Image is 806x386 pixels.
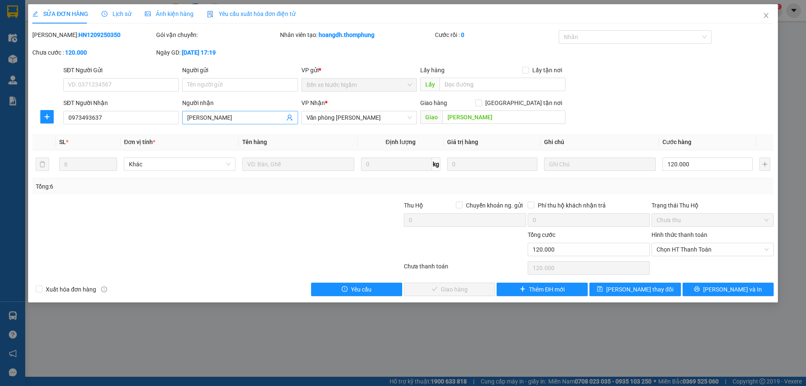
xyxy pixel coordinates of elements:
[544,158,656,171] input: Ghi Chú
[754,4,778,28] button: Close
[156,48,278,57] div: Ngày GD:
[606,285,673,294] span: [PERSON_NAME] thay đổi
[63,66,179,75] div: SĐT Người Gửi
[280,30,433,39] div: Nhân viên tạo:
[763,12,769,19] span: close
[79,32,120,38] b: HN1209250350
[386,139,416,145] span: Định lượng
[40,110,54,123] button: plus
[662,139,691,145] span: Cước hàng
[420,100,447,106] span: Giao hàng
[657,243,769,256] span: Chọn HT Thanh Toán
[435,30,557,39] div: Cước rồi :
[528,231,555,238] span: Tổng cước
[207,11,214,18] img: icon
[32,11,38,17] span: edit
[703,285,762,294] span: [PERSON_NAME] và In
[32,48,154,57] div: Chưa cước :
[420,67,445,74] span: Lấy hàng
[301,66,417,75] div: VP gửi
[63,98,179,108] div: SĐT Người Nhận
[657,214,769,226] span: Chưa thu
[529,66,565,75] span: Lấy tận nơi
[182,66,298,75] div: Người gửi
[306,79,412,91] span: Bến xe Nước Ngầm
[319,32,374,38] b: hoangdh.thomphung
[463,201,526,210] span: Chuyển khoản ng. gửi
[145,11,151,17] span: picture
[102,11,131,17] span: Lịch sử
[447,158,537,171] input: 0
[442,110,565,124] input: Dọc đường
[182,98,298,108] div: Người nhận
[404,202,423,209] span: Thu Hộ
[342,286,348,293] span: exclamation-circle
[102,11,107,17] span: clock-circle
[301,100,325,106] span: VP Nhận
[597,286,603,293] span: save
[242,139,267,145] span: Tên hàng
[683,283,774,296] button: printer[PERSON_NAME] và In
[520,286,526,293] span: plus
[497,283,588,296] button: plusThêm ĐH mới
[306,111,412,124] span: Văn phòng Quỳnh Lưu
[182,49,216,56] b: [DATE] 17:19
[541,134,659,150] th: Ghi chú
[351,285,372,294] span: Yêu cầu
[694,286,700,293] span: printer
[207,11,296,17] span: Yêu cầu xuất hóa đơn điện tử
[534,201,609,210] span: Phí thu hộ khách nhận trả
[65,49,87,56] b: 120.000
[286,114,293,121] span: user-add
[36,158,49,171] button: delete
[129,158,230,171] span: Khác
[311,283,402,296] button: exclamation-circleYêu cầu
[59,139,66,145] span: SL
[420,110,442,124] span: Giao
[101,286,107,292] span: info-circle
[36,182,311,191] div: Tổng: 6
[432,158,440,171] span: kg
[652,201,774,210] div: Trạng thái Thu Hộ
[404,283,495,296] button: checkGiao hàng
[41,113,53,120] span: plus
[32,11,88,17] span: SỬA ĐƠN HÀNG
[461,32,464,38] b: 0
[403,262,527,276] div: Chưa thanh toán
[440,78,565,91] input: Dọc đường
[652,231,707,238] label: Hình thức thanh toán
[759,158,770,171] button: plus
[529,285,565,294] span: Thêm ĐH mới
[145,11,194,17] span: Ảnh kiện hàng
[482,98,565,108] span: [GEOGRAPHIC_DATA] tận nơi
[32,30,154,39] div: [PERSON_NAME]:
[242,158,354,171] input: VD: Bàn, Ghế
[447,139,478,145] span: Giá trị hàng
[124,139,155,145] span: Đơn vị tính
[589,283,680,296] button: save[PERSON_NAME] thay đổi
[42,285,99,294] span: Xuất hóa đơn hàng
[420,78,440,91] span: Lấy
[156,30,278,39] div: Gói vận chuyển:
